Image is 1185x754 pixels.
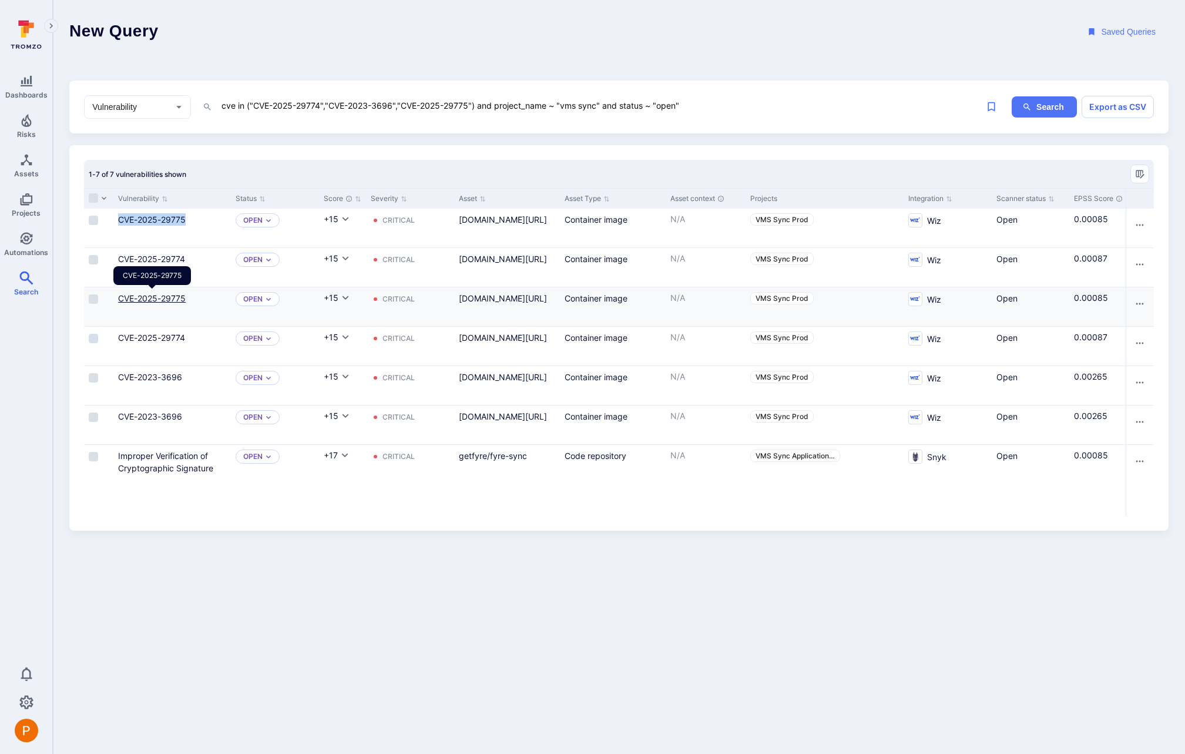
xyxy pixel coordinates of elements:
[113,287,231,326] div: Cell for Vulnerability
[565,292,661,304] div: Container image
[756,412,808,421] span: VMS Sync Prod
[243,413,263,422] button: Open
[1130,165,1149,183] button: Manage columns
[565,450,661,462] div: Code repository
[324,194,361,203] button: Sort by Score
[231,366,319,405] div: Cell for Status
[17,130,36,139] span: Risks
[89,294,98,304] span: Select row
[243,334,263,343] p: Open
[750,331,814,344] a: VMS Sync Prod
[1074,371,1107,383] span: 0.00265
[366,248,454,287] div: Cell for Severity
[996,194,1055,203] button: Sort by Scanner status
[565,213,661,226] div: Container image
[459,254,547,264] a: gcr.io/fyre-dev/fyre-sync@sha256:3b93027d8d379dcb03cffc54f984f0165a2d1a3ffc4ff14b42f5e7e7002f037d
[1069,445,1137,516] div: Cell for EPSS Score
[756,215,808,224] span: VMS Sync Prod
[118,194,168,203] button: Sort by Vulnerability
[459,215,547,224] a: gcr.io/fyre-dev/fyre-sync@sha256:3b93027d8d379dcb03cffc54f984f0165a2d1a3ffc4ff14b42f5e7e7002f037d
[113,248,231,287] div: Cell for Vulnerability
[927,292,941,306] span: Wiz
[992,366,1069,405] div: Cell for Scanner status
[565,331,661,344] div: Container image
[904,445,992,516] div: Cell for Integration
[324,410,338,422] div: +15
[1074,410,1107,422] span: 0.00265
[746,248,904,287] div: Cell for Projects
[265,296,272,303] button: Expand dropdown
[1126,209,1154,247] div: Cell for
[113,266,191,285] div: CVE-2025-29775
[459,333,547,343] a: gcr.io/fyre-dev/fyre-sync@sha256:3b93027d8d379dcb03cffc54f984f0165a2d1a3ffc4ff14b42f5e7e7002f037d
[382,216,415,225] div: Critical
[345,195,353,202] div: The vulnerability score is based on the parameters defined in the settings
[666,287,746,326] div: Cell for Asset context
[118,372,182,382] a: CVE-2023-3696
[319,406,366,444] div: Cell for Score
[670,331,741,343] p: N/A
[670,410,741,422] p: N/A
[366,327,454,366] div: Cell for Severity
[231,327,319,366] div: Cell for Status
[371,194,407,203] button: Sort by Severity
[319,445,366,516] div: Cell for Score
[746,445,904,516] div: Cell for Projects
[666,406,746,444] div: Cell for Asset context
[366,406,454,444] div: Cell for Severity
[670,193,741,204] div: Asset context
[89,255,98,264] span: Select row
[324,292,338,304] div: +15
[565,410,661,423] div: Container image
[243,294,263,304] p: Open
[113,327,231,366] div: Cell for Vulnerability
[454,209,560,247] div: Cell for Asset
[172,99,186,114] button: Open
[382,255,415,264] div: Critical
[89,373,98,383] span: Select row
[750,371,814,383] a: VMS Sync Prod
[89,170,186,179] span: 1-7 of 7 vulnerabilities shown
[12,209,41,217] span: Projects
[1082,96,1154,118] button: Export as CSV
[560,445,666,516] div: Cell for Asset Type
[746,327,904,366] div: Cell for Projects
[454,287,560,326] div: Cell for Asset
[118,411,182,421] a: CVE-2023-3696
[1069,248,1137,287] div: Cell for EPSS Score
[69,21,159,43] h1: New Query
[904,248,992,287] div: Cell for Integration
[1130,334,1149,353] button: Row actions menu
[15,719,38,742] div: Peter Baker
[319,287,366,326] div: Cell for Score
[1069,366,1137,405] div: Cell for EPSS Score
[1076,21,1169,43] button: Saved Queries
[243,373,263,383] button: Open
[1069,209,1137,247] div: Cell for EPSS Score
[904,327,992,366] div: Cell for Integration
[319,366,366,405] div: Cell for Score
[84,366,113,405] div: Cell for selection
[666,366,746,405] div: Cell for Asset context
[382,294,415,304] div: Critical
[44,19,58,33] button: Expand navigation menu
[927,450,946,463] span: Snyk
[324,450,338,461] div: +17
[670,371,741,383] p: N/A
[382,373,415,383] div: Critical
[84,445,113,516] div: Cell for selection
[750,213,814,226] a: VMS Sync Prod
[47,21,55,31] i: Expand navigation menu
[265,217,272,224] button: Expand dropdown
[89,334,98,343] span: Select row
[84,327,113,366] div: Cell for selection
[319,209,366,247] div: Cell for Score
[756,294,808,303] span: VMS Sync Prod
[220,98,940,113] textarea: Intelligence Graph search area
[231,209,319,247] div: Cell for Status
[324,253,338,264] div: +15
[324,331,350,343] button: +15
[1126,248,1154,287] div: Cell for
[1069,327,1137,366] div: Cell for EPSS Score
[366,209,454,247] div: Cell for Severity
